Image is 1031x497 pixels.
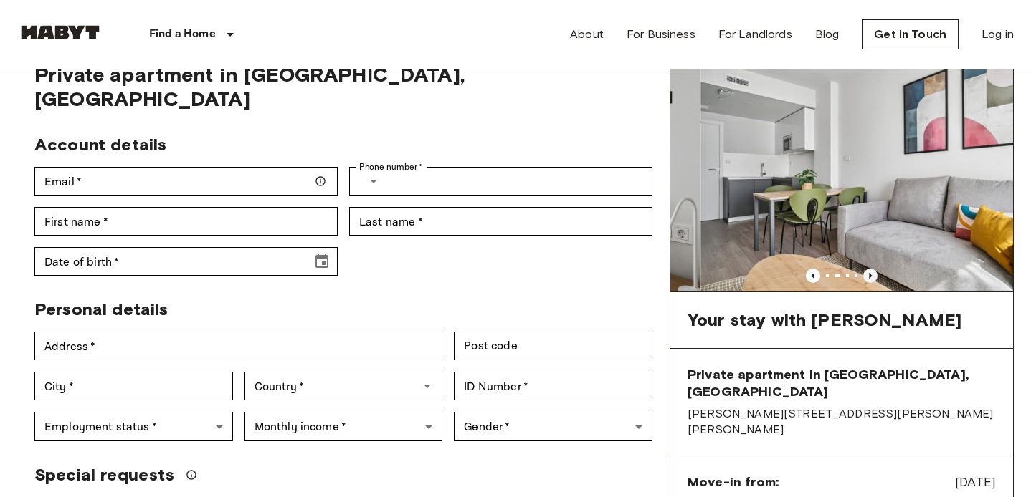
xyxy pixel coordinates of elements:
a: About [570,26,604,43]
button: Choose date [308,247,336,276]
img: tab_keywords_by_traffic_grey.svg [143,83,154,95]
div: City [34,372,233,400]
span: [DATE] [955,473,996,491]
span: Private apartment in [GEOGRAPHIC_DATA], [GEOGRAPHIC_DATA] [688,366,996,400]
img: logo_orange.svg [23,23,34,34]
a: For Landlords [718,26,792,43]
div: Domain Overview [54,85,128,94]
div: Post code [454,332,652,360]
label: Phone number [359,160,423,173]
div: Last name [349,207,652,236]
span: Account details [34,134,166,155]
div: Domain: [DOMAIN_NAME] [37,37,158,49]
div: Email [34,167,338,196]
span: Your stay with [PERSON_NAME] [688,309,961,331]
span: Private apartment in [GEOGRAPHIC_DATA], [GEOGRAPHIC_DATA] [34,62,652,111]
button: Select country [359,167,388,196]
div: v 4.0.25 [40,23,70,34]
button: Previous image [863,269,878,283]
button: Open [417,376,437,396]
span: Special requests [34,464,174,486]
svg: We'll do our best to accommodate your request, but please note we can't guarantee it will be poss... [186,469,197,481]
div: ID Number [454,372,652,400]
span: Move-in from: [688,473,779,491]
a: For Business [627,26,695,43]
span: [PERSON_NAME][STREET_ADDRESS][PERSON_NAME][PERSON_NAME] [688,406,996,438]
button: Previous image [806,269,820,283]
p: Find a Home [149,26,216,43]
img: website_grey.svg [23,37,34,49]
svg: Make sure your email is correct — we'll send your booking details there. [315,175,326,187]
a: Get in Touch [862,19,959,49]
img: Habyt [17,25,103,39]
div: First name [34,207,338,236]
div: Keywords by Traffic [158,85,242,94]
span: Personal details [34,299,168,319]
img: tab_domain_overview_orange.svg [39,83,50,95]
a: Log in [982,26,1014,43]
div: Address [34,332,442,360]
a: Blog [815,26,840,43]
